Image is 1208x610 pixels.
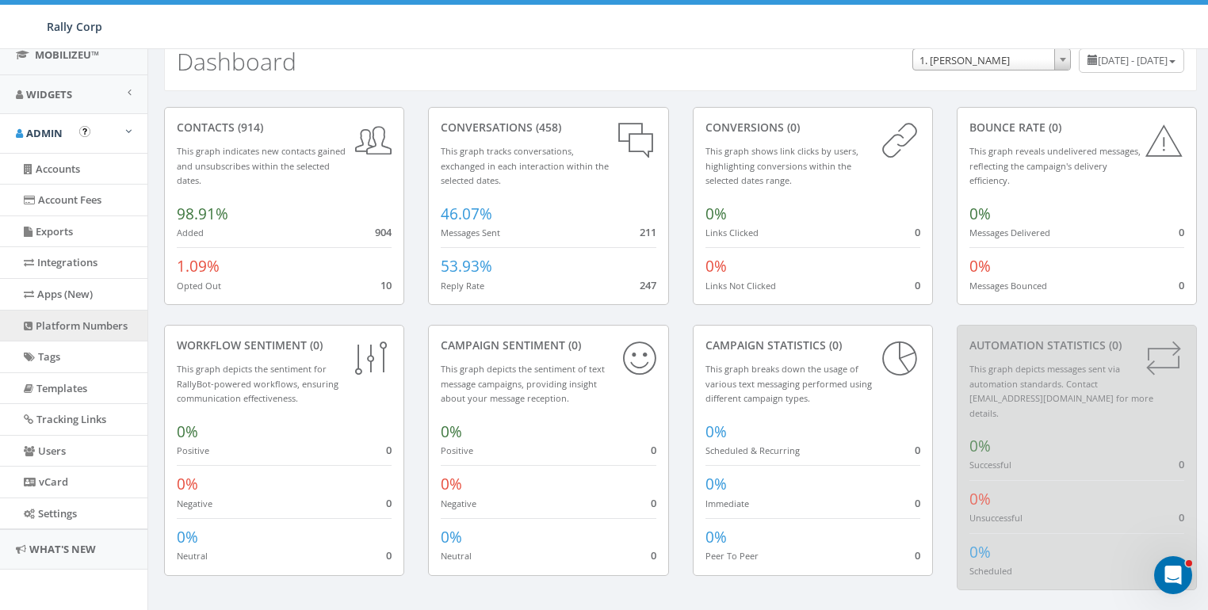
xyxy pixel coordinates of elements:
small: Links Not Clicked [705,280,776,292]
span: 53.93% [441,256,492,276]
span: 46.07% [441,204,492,224]
span: 0% [969,489,991,509]
small: This graph depicts the sentiment for RallyBot-powered workflows, ensuring communication effective... [177,363,338,404]
span: 0% [969,204,991,224]
h2: Dashboard [177,48,296,74]
span: 1. James Martin [913,49,1070,71]
span: 0 [1179,510,1184,524]
small: Messages Delivered [969,227,1050,238]
span: 0% [969,256,991,276]
span: 0 [915,548,920,562]
small: Successful [969,459,1011,471]
span: 0% [177,421,198,442]
small: Peer To Peer [705,550,759,562]
span: (0) [565,337,581,353]
span: 0 [915,225,920,239]
span: Widgets [26,87,72,101]
span: 0 [386,548,392,562]
span: [DATE] - [DATE] [1098,53,1168,67]
span: 0 [915,443,920,457]
small: Opted Out [177,280,221,292]
span: 1. James Martin [912,48,1071,71]
small: This graph reveals undelivered messages, reflecting the campaign's delivery efficiency. [969,145,1141,186]
span: (0) [826,337,842,353]
span: MobilizeU™ [35,48,99,62]
span: 0 [1179,457,1184,471]
span: (0) [307,337,323,353]
span: 0 [1179,278,1184,292]
span: 0% [705,256,727,276]
span: 98.91% [177,204,228,224]
span: 1.09% [177,256,220,276]
span: 0% [705,204,727,224]
span: 247 [640,278,656,292]
small: This graph indicates new contacts gained and unsubscribes within the selected dates. [177,145,346,186]
span: 0 [915,496,920,510]
span: 0 [915,278,920,292]
span: 0% [441,421,462,442]
small: Scheduled [969,565,1012,577]
span: 0% [705,527,727,547]
div: Campaign Sentiment [441,337,656,353]
span: 0% [177,527,198,547]
span: 0% [969,542,991,562]
small: Positive [441,444,473,456]
span: (0) [1046,120,1061,135]
div: Automation Statistics [969,337,1184,353]
span: 904 [375,225,392,239]
div: contacts [177,120,392,135]
span: What's New [29,542,96,556]
span: 0 [651,496,656,510]
small: This graph shows link clicks by users, highlighting conversions within the selected dates range. [705,145,858,186]
span: (458) [533,120,561,135]
small: Messages Sent [441,227,500,238]
span: 10 [380,278,392,292]
span: 211 [640,225,656,239]
span: Admin [26,126,63,140]
small: Unsuccessful [969,512,1023,524]
span: 0% [705,421,727,442]
span: 0 [386,496,392,510]
div: conversions [705,120,920,135]
span: 0% [441,527,462,547]
small: Added [177,227,204,238]
span: 0 [1179,225,1184,239]
small: Reply Rate [441,280,484,292]
small: Scheduled & Recurring [705,444,800,456]
small: Negative [441,498,476,509]
span: 0% [705,474,727,494]
div: conversations [441,120,656,135]
span: 0 [386,443,392,457]
small: This graph breaks down the usage of various text messaging performed using different campaign types. [705,363,872,404]
small: Neutral [441,550,472,562]
small: Negative [177,498,212,509]
small: This graph depicts messages sent via automation standards. Contact [EMAIL_ADDRESS][DOMAIN_NAME] f... [969,363,1153,419]
span: 0% [441,474,462,494]
div: Bounce Rate [969,120,1184,135]
iframe: Intercom live chat [1154,556,1192,594]
small: This graph tracks conversations, exchanged in each interaction within the selected dates. [441,145,609,186]
span: (0) [784,120,800,135]
span: (914) [235,120,263,135]
span: 0% [177,474,198,494]
span: Rally Corp [47,19,102,34]
small: Positive [177,444,209,456]
div: Campaign Statistics [705,337,920,353]
small: Messages Bounced [969,280,1047,292]
span: 0 [651,443,656,457]
span: 0% [969,436,991,456]
small: Links Clicked [705,227,759,238]
small: Immediate [705,498,749,509]
span: 0 [651,548,656,562]
div: Workflow Sentiment [177,337,392,353]
small: Neutral [177,550,208,562]
button: Open In-App Guide [79,126,90,137]
span: (0) [1106,337,1122,353]
small: This graph depicts the sentiment of text message campaigns, providing insight about your message ... [441,363,605,404]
